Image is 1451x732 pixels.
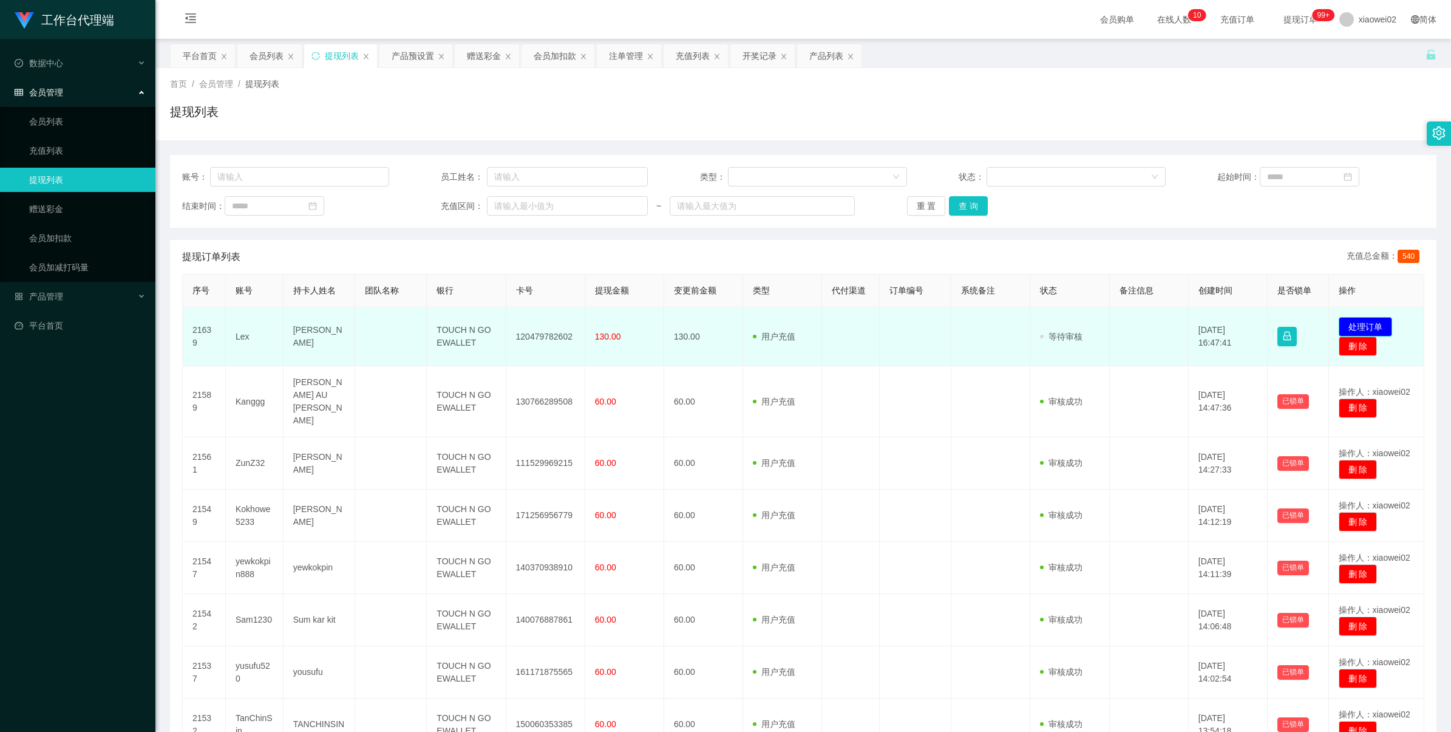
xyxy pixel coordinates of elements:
[595,286,629,295] span: 提现金额
[1040,563,1082,572] span: 审核成功
[1189,594,1268,646] td: [DATE] 14:06:48
[29,139,146,163] a: 充值列表
[226,490,284,542] td: Kokhowe5233
[250,44,284,67] div: 会员列表
[1277,327,1297,346] button: 图标: lock
[441,171,487,183] span: 员工姓名：
[427,542,506,594] td: TOUCH N GO EWALLET
[674,286,716,295] span: 变更前金额
[1339,710,1410,719] span: 操作人：xiaowei02
[1339,286,1356,295] span: 操作
[1339,617,1378,636] button: 删 除
[1339,337,1378,356] button: 删 除
[1197,9,1201,21] p: 0
[437,286,454,295] span: 银行
[29,109,146,134] a: 会员列表
[284,542,355,594] td: yewkokpin
[284,646,355,699] td: yousufu
[1189,490,1268,542] td: [DATE] 14:12:19
[183,307,226,366] td: 21639
[1040,667,1082,677] span: 审核成功
[287,53,294,60] i: 图标: close
[892,173,900,182] i: 图标: down
[1339,317,1392,337] button: 处理订单
[487,167,648,186] input: 请输入
[1347,250,1424,264] div: 充值总金额：
[325,44,359,67] div: 提现列表
[595,510,616,520] span: 60.00
[1277,456,1309,471] button: 已锁单
[1426,49,1436,60] i: 图标: unlock
[308,202,317,210] i: 图标: calendar
[889,286,923,295] span: 订单编号
[427,307,506,366] td: TOUCH N GO EWALLET
[170,103,219,121] h1: 提现列表
[284,307,355,366] td: [PERSON_NAME]
[595,397,616,406] span: 60.00
[467,44,501,67] div: 赠送彩金
[192,79,194,89] span: /
[183,44,217,67] div: 平台首页
[753,719,795,729] span: 用户充值
[1277,394,1309,409] button: 已锁单
[1040,458,1082,468] span: 审核成功
[15,292,23,301] i: 图标: appstore-o
[29,226,146,250] a: 会员加扣款
[15,59,23,67] i: 图标: check-circle-o
[595,615,616,624] span: 60.00
[1339,387,1410,397] span: 操作人：xiaowei02
[226,542,284,594] td: yewkokpin888
[226,307,284,366] td: Lex
[183,366,226,437] td: 21589
[311,52,320,60] i: 图标: sync
[438,53,445,60] i: 图标: close
[664,646,743,699] td: 60.00
[1339,657,1410,667] span: 操作人：xiaowei02
[1198,286,1232,295] span: 创建时间
[427,366,506,437] td: TOUCH N GO EWALLET
[1151,173,1158,182] i: 图标: down
[506,542,585,594] td: 140370938910
[676,44,710,67] div: 充值列表
[183,490,226,542] td: 21549
[1120,286,1154,295] span: 备注信息
[441,200,487,213] span: 充值区间：
[427,490,506,542] td: TOUCH N GO EWALLET
[664,307,743,366] td: 130.00
[847,53,854,60] i: 图标: close
[1339,448,1410,458] span: 操作人：xiaowei02
[487,196,648,216] input: 请输入最小值为
[1040,397,1082,406] span: 审核成功
[505,53,512,60] i: 图标: close
[170,1,211,39] i: 图标: menu-fold
[1189,437,1268,490] td: [DATE] 14:27:33
[29,197,146,221] a: 赠送彩金
[1151,15,1197,24] span: 在线人数
[427,437,506,490] td: TOUCH N GO EWALLET
[1277,665,1309,680] button: 已锁单
[595,667,616,677] span: 60.00
[1277,286,1311,295] span: 是否锁单
[595,719,616,729] span: 60.00
[1398,250,1419,263] span: 540
[595,332,621,341] span: 130.00
[742,44,776,67] div: 开奖记录
[284,490,355,542] td: [PERSON_NAME]
[664,594,743,646] td: 60.00
[506,307,585,366] td: 120479782602
[29,255,146,279] a: 会员加减打码量
[516,286,533,295] span: 卡号
[506,646,585,699] td: 161171875565
[1188,9,1206,21] sup: 10
[220,53,228,60] i: 图标: close
[1193,9,1197,21] p: 1
[29,168,146,192] a: 提现列表
[713,53,721,60] i: 图标: close
[199,79,233,89] span: 会员管理
[1411,15,1419,24] i: 图标: global
[293,286,336,295] span: 持卡人姓名
[1040,332,1082,341] span: 等待审核
[182,171,210,183] span: 账号：
[907,196,946,216] button: 重 置
[183,542,226,594] td: 21547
